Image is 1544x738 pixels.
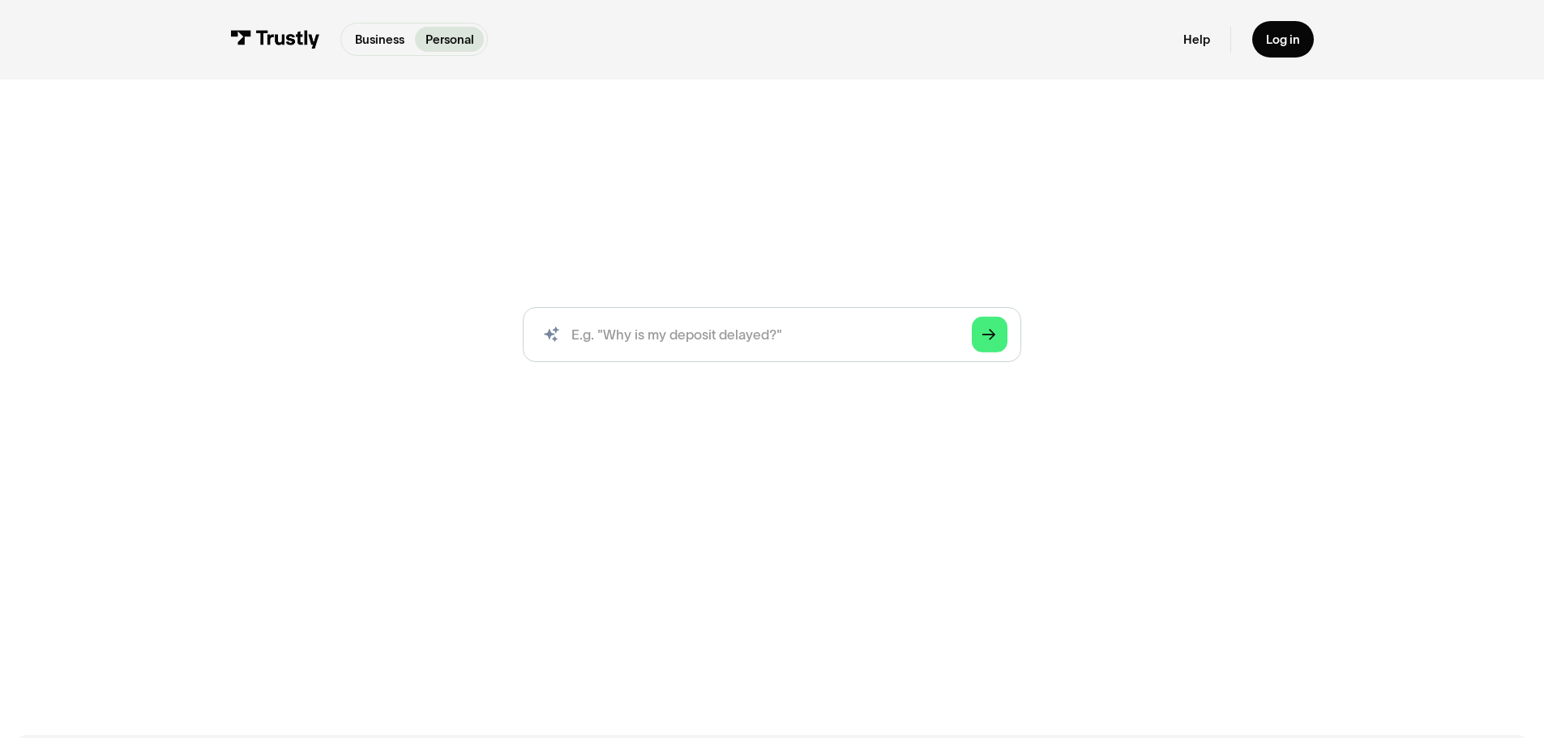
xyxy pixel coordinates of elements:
img: Trustly Logo [230,30,319,49]
p: Personal [426,31,474,49]
a: Business [344,27,414,52]
input: search [523,307,1021,362]
a: Help [1183,32,1210,47]
a: Log in [1252,21,1314,58]
p: Business [355,31,404,49]
a: Personal [415,27,484,52]
div: Log in [1266,32,1300,47]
